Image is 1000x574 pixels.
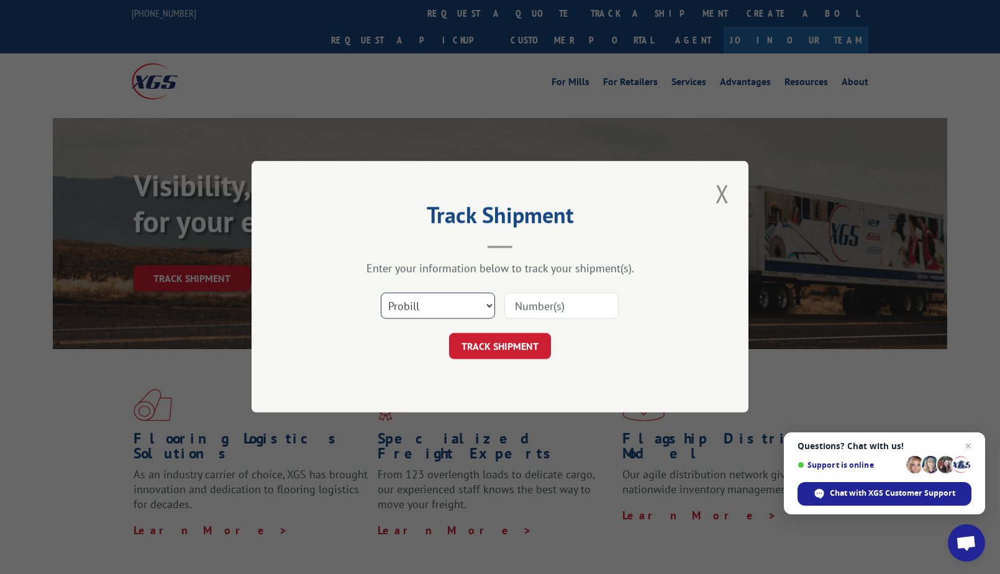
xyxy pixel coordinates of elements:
span: Chat with XGS Customer Support [830,488,955,499]
span: Support is online [798,460,902,470]
button: Close modal [712,176,733,211]
span: Questions? Chat with us! [798,441,971,451]
div: Enter your information below to track your shipment(s). [314,262,686,276]
a: Open chat [948,524,985,562]
span: Chat with XGS Customer Support [798,482,971,506]
input: Number(s) [504,293,619,319]
button: TRACK SHIPMENT [449,334,551,360]
h2: Track Shipment [314,206,686,230]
